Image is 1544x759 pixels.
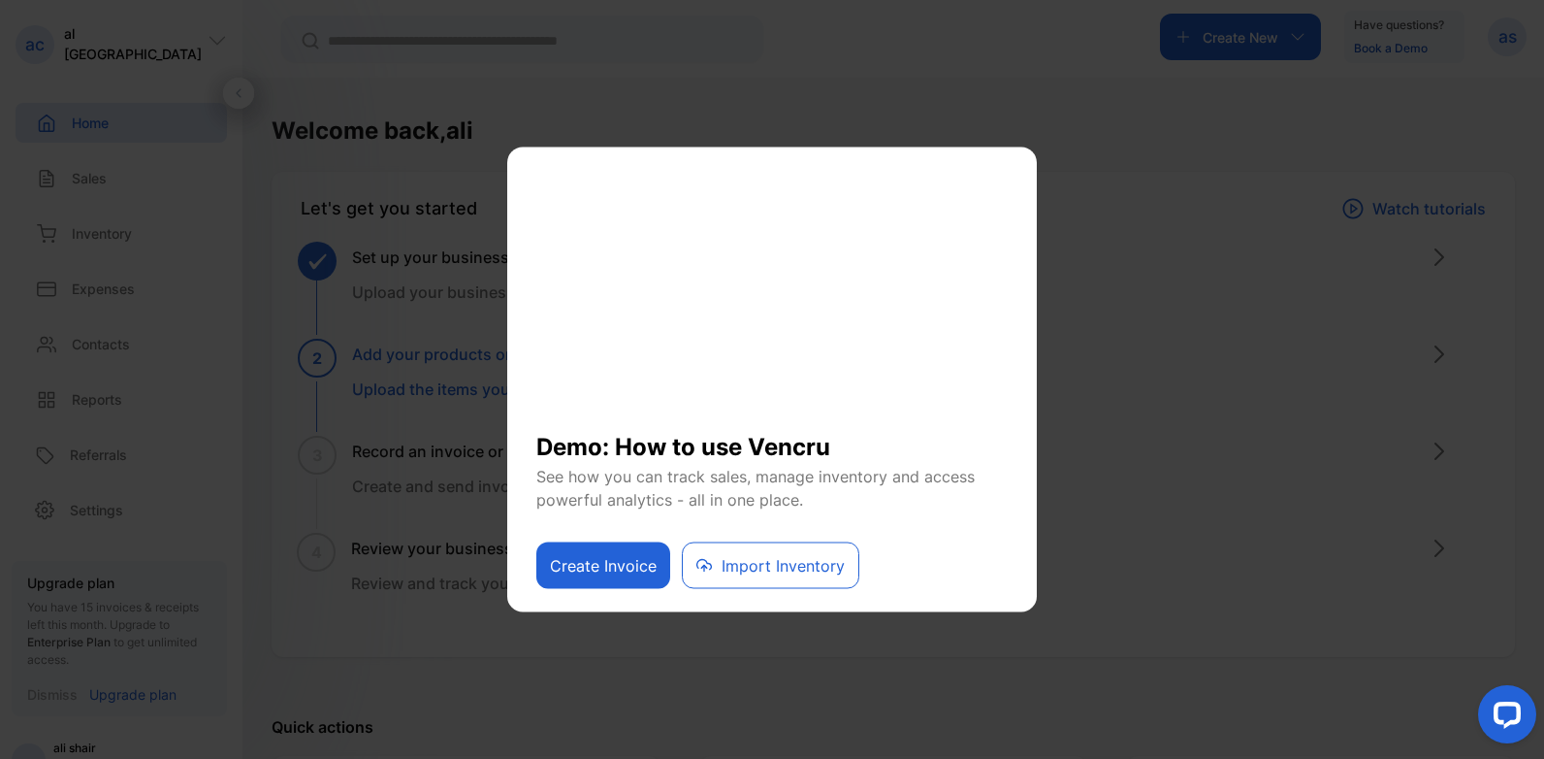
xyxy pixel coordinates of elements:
button: Create Invoice [536,543,670,589]
p: See how you can track sales, manage inventory and access powerful analytics - all in one place. [536,465,1008,511]
iframe: YouTube video player [536,172,1008,414]
iframe: LiveChat chat widget [1463,677,1544,759]
button: Import Inventory [682,543,859,589]
h1: Demo: How to use Vencru [536,414,1008,465]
